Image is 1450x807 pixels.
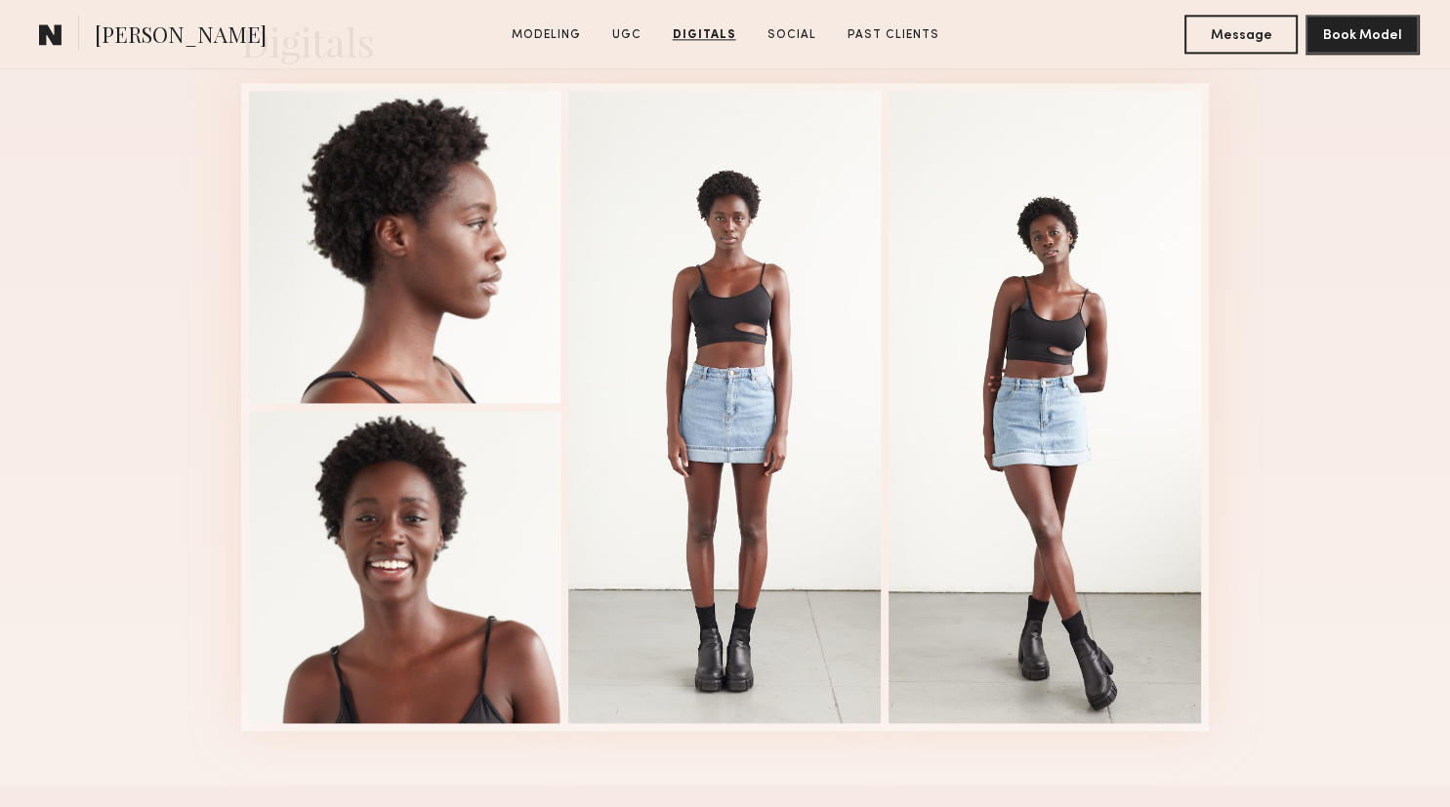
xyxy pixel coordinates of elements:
[840,26,947,44] a: Past Clients
[760,26,824,44] a: Social
[604,26,649,44] a: UGC
[1305,15,1419,54] button: Book Model
[95,20,267,54] span: [PERSON_NAME]
[665,26,744,44] a: Digitals
[1184,15,1298,54] button: Message
[504,26,589,44] a: Modeling
[1305,25,1419,42] a: Book Model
